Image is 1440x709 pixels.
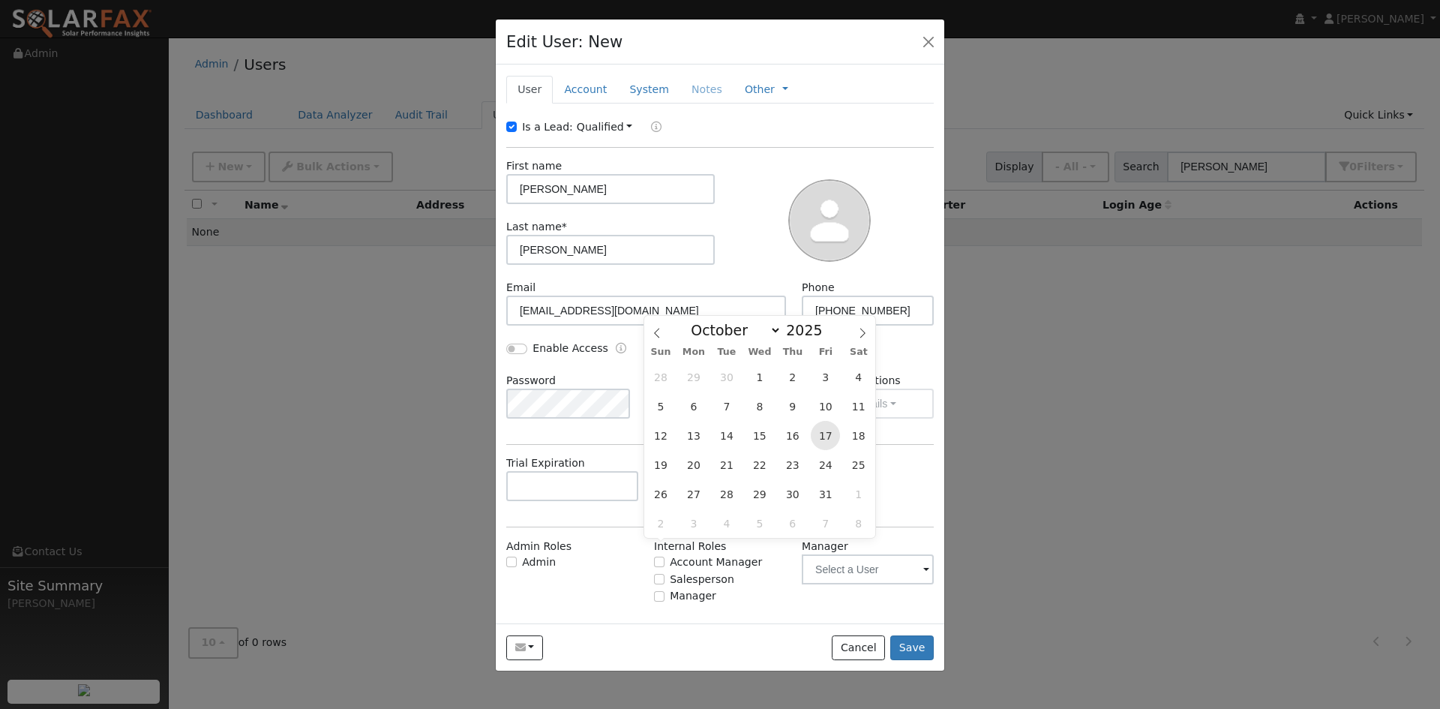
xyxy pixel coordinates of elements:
span: October 29, 2025 [745,479,774,509]
span: September 30, 2025 [712,362,741,392]
span: September 29, 2025 [679,362,708,392]
span: October 10, 2025 [811,392,840,421]
span: Tue [710,347,743,357]
label: Account Manager [670,554,762,570]
div: Stats [900,620,934,636]
label: Phone [802,280,835,296]
button: Cancel [832,635,885,661]
input: Admin [506,557,517,567]
span: Thu [776,347,809,357]
select: Month [683,321,781,339]
span: October 20, 2025 [679,450,708,479]
input: Account Manager [654,557,664,567]
input: Select a User [802,554,934,584]
label: Admin [522,554,556,570]
label: Admin Roles [506,539,571,554]
span: October 9, 2025 [778,392,807,421]
a: Qualified [577,121,633,133]
span: November 6, 2025 [778,509,807,538]
span: October 16, 2025 [778,421,807,450]
span: November 7, 2025 [811,509,840,538]
h4: Edit User: New [506,30,622,54]
label: Salesperson [670,572,734,587]
span: Mon [677,347,710,357]
span: October 24, 2025 [811,450,840,479]
span: October 31, 2025 [811,479,840,509]
label: Email [506,280,535,296]
span: October 8, 2025 [745,392,774,421]
span: October 21, 2025 [712,450,741,479]
label: Enable Access [532,341,608,356]
span: November 5, 2025 [745,509,774,538]
span: October 27, 2025 [679,479,708,509]
span: October 17, 2025 [811,421,840,450]
span: October 26, 2025 [646,479,675,509]
span: November 2, 2025 [646,509,675,538]
a: Enable Access [616,341,626,358]
span: October 13, 2025 [679,421,708,450]
span: October 18, 2025 [844,421,873,450]
label: Internal Roles [654,539,726,554]
span: Wed [743,347,776,357]
span: October 22, 2025 [745,450,774,479]
a: System [618,76,680,104]
span: Sun [644,347,677,357]
input: Is a Lead: [506,122,517,132]
span: October 23, 2025 [778,450,807,479]
span: Required [562,221,567,233]
label: Password [506,373,556,389]
button: Save [890,635,934,661]
a: Lead [640,119,661,137]
span: October 7, 2025 [712,392,741,421]
span: October 25, 2025 [844,450,873,479]
span: October 14, 2025 [712,421,741,450]
a: User [506,76,553,104]
span: November 1, 2025 [844,479,873,509]
label: First name [506,158,562,174]
span: November 8, 2025 [844,509,873,538]
label: Last name [506,219,567,235]
span: November 3, 2025 [679,509,708,538]
span: October 12, 2025 [646,421,675,450]
span: October 3, 2025 [811,362,840,392]
label: Trial Expiration [506,455,585,471]
input: Salesperson [654,574,664,584]
span: October 1, 2025 [745,362,774,392]
span: October 6, 2025 [679,392,708,421]
span: October 28, 2025 [712,479,741,509]
span: October 2, 2025 [778,362,807,392]
span: October 19, 2025 [646,450,675,479]
label: Manager [802,539,848,554]
span: October 4, 2025 [844,362,873,392]
span: October 5, 2025 [646,392,675,421]
label: Is a Lead: [522,119,573,135]
span: October 11, 2025 [844,392,873,421]
span: Fri [809,347,842,357]
span: Sat [842,347,875,357]
label: Manager [670,588,716,604]
input: Manager [654,591,664,602]
span: October 30, 2025 [778,479,807,509]
span: October 15, 2025 [745,421,774,450]
a: Account [553,76,618,104]
button: rgcpafirm@sbcglobal.net [506,635,543,661]
span: September 28, 2025 [646,362,675,392]
span: November 4, 2025 [712,509,741,538]
a: Other [745,82,775,98]
input: Year [781,322,835,338]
